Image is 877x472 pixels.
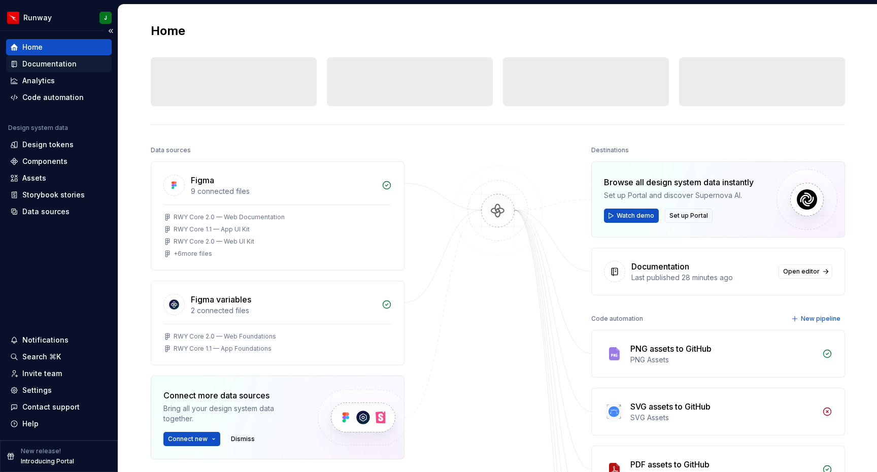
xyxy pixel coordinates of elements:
div: Design system data [8,124,68,132]
div: PNG Assets [630,355,816,365]
div: 9 connected files [191,186,376,196]
div: Data sources [22,207,70,217]
div: 2 connected files [191,306,376,316]
a: Components [6,153,112,170]
p: Introducing Portal [21,457,74,465]
div: J [104,14,107,22]
div: Browse all design system data instantly [604,176,754,188]
div: + 6 more files [174,250,212,258]
h2: Home [151,23,185,39]
a: Storybook stories [6,187,112,203]
div: Runway [23,13,52,23]
a: Design tokens [6,137,112,153]
p: New release! [21,447,61,455]
span: Watch demo [617,212,654,220]
span: Dismiss [231,435,255,443]
div: Settings [22,385,52,395]
div: Invite team [22,368,62,379]
button: Search ⌘K [6,349,112,365]
button: Connect new [163,432,220,446]
button: Notifications [6,332,112,348]
div: SVG assets to GitHub [630,400,711,413]
button: Set up Portal [665,209,713,223]
div: Documentation [22,59,77,69]
a: Invite team [6,365,112,382]
span: New pipeline [801,315,840,323]
div: RWY Core 2.0 — Web Documentation [174,213,285,221]
div: Destinations [591,143,629,157]
img: 6b187050-a3ed-48aa-8485-808e17fcee26.png [7,12,19,24]
div: Code automation [591,312,643,326]
div: Notifications [22,335,69,345]
div: Connect more data sources [163,389,300,401]
button: Contact support [6,399,112,415]
button: Collapse sidebar [104,24,118,38]
div: Code automation [22,92,84,103]
div: Figma variables [191,293,251,306]
div: Last published 28 minutes ago [631,273,772,283]
a: Open editor [779,264,832,279]
a: Settings [6,382,112,398]
button: Dismiss [226,432,259,446]
div: Design tokens [22,140,74,150]
div: Bring all your design system data together. [163,403,300,424]
a: Code automation [6,89,112,106]
button: Watch demo [604,209,659,223]
div: Analytics [22,76,55,86]
button: Help [6,416,112,432]
div: Contact support [22,402,80,412]
div: Search ⌘K [22,352,61,362]
a: Figma9 connected filesRWY Core 2.0 — Web DocumentationRWY Core 1.1 — App UI KitRWY Core 2.0 — Web... [151,161,404,271]
div: RWY Core 1.1 — App UI Kit [174,225,250,233]
div: Assets [22,173,46,183]
a: Figma variables2 connected filesRWY Core 2.0 — Web FoundationsRWY Core 1.1 — App Foundations [151,281,404,365]
a: Data sources [6,204,112,220]
a: Home [6,39,112,55]
div: Figma [191,174,214,186]
div: Set up Portal and discover Supernova AI. [604,190,754,200]
span: Connect new [168,435,208,443]
div: PNG assets to GitHub [630,343,712,355]
div: Storybook stories [22,190,85,200]
div: RWY Core 2.0 — Web UI Kit [174,238,254,246]
div: Components [22,156,68,166]
div: Help [22,419,39,429]
button: New pipeline [788,312,845,326]
span: Open editor [783,267,820,276]
div: RWY Core 1.1 — App Foundations [174,345,272,353]
div: Data sources [151,143,191,157]
a: Assets [6,170,112,186]
button: RunwayJ [2,7,116,28]
div: RWY Core 2.0 — Web Foundations [174,332,276,341]
div: PDF assets to GitHub [630,458,710,470]
div: Documentation [631,260,689,273]
a: Documentation [6,56,112,72]
span: Set up Portal [669,212,708,220]
div: SVG Assets [630,413,816,423]
a: Analytics [6,73,112,89]
div: Home [22,42,43,52]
